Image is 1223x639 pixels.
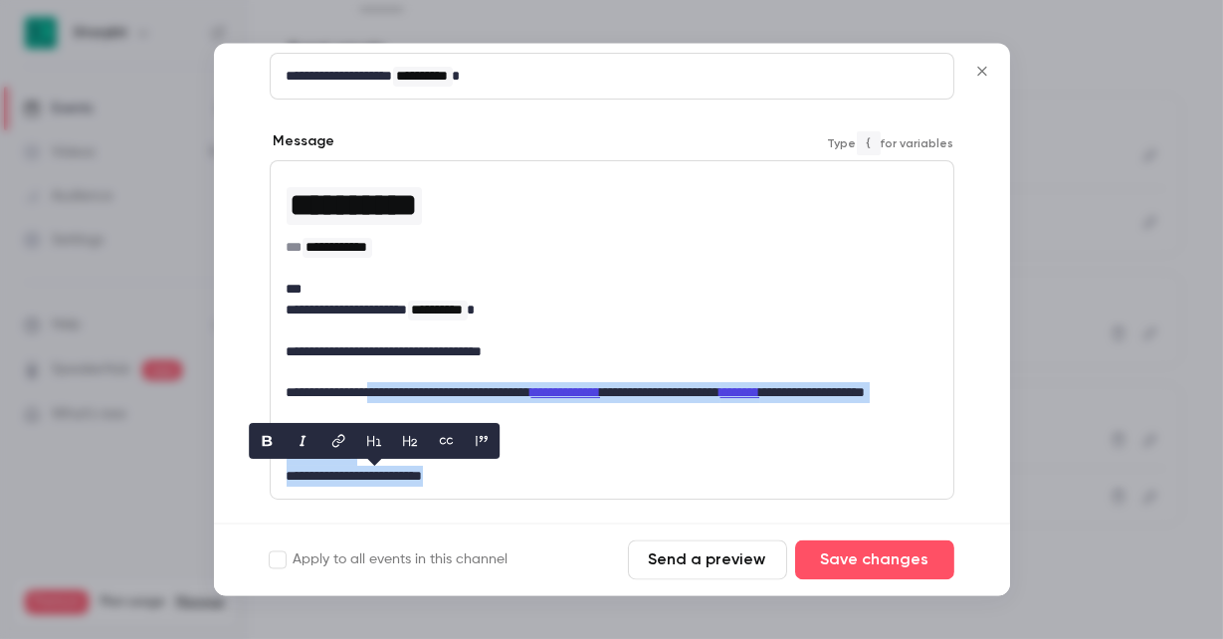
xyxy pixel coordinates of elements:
label: Message [270,130,335,150]
button: Send a preview [628,540,787,580]
button: Save changes [795,540,954,580]
button: Close [962,52,1002,92]
span: Type for variables [828,131,954,155]
label: Apply to all events in this channel [270,550,509,570]
code: { [857,131,881,155]
div: editor [271,160,953,498]
button: bold [251,425,283,457]
button: blockquote [466,425,498,457]
div: editor [271,54,953,99]
button: link [322,425,354,457]
button: italic [287,425,318,457]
